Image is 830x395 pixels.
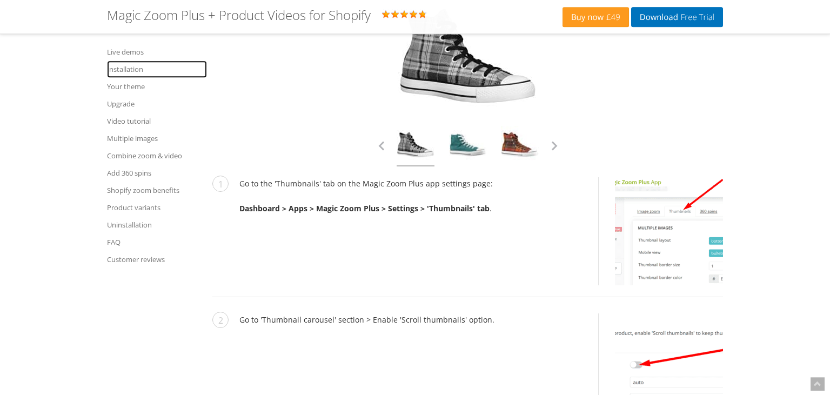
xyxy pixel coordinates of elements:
img: Scroll thumbnails on your Shopify store [615,177,723,285]
span: Free Trial [678,13,714,22]
li: Go to the 'Thumbnails' tab on the Magic Zoom Plus app settings page: . [212,177,723,297]
a: Buy now£49 [563,7,629,27]
span: £49 [604,13,620,22]
a: Scroll thumbnails on your Shopify store [598,177,723,285]
h1: Magic Zoom Plus + Product Videos for Shopify [107,8,371,22]
strong: Dashboard > Apps > Magic Zoom Plus > Settings > 'Thumbnails' tab [239,203,490,213]
a: DownloadFree Trial [631,7,723,27]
